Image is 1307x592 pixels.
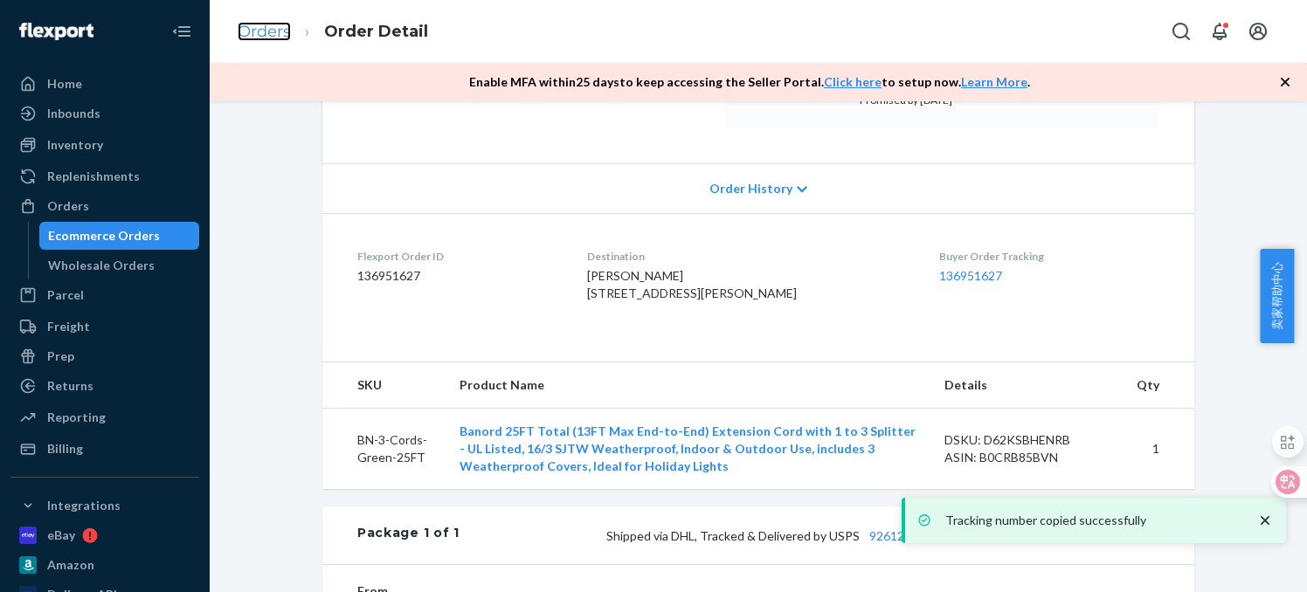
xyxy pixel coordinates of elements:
[944,431,1109,449] div: DSKU: D62KSBHENRB
[587,268,797,300] span: [PERSON_NAME] [STREET_ADDRESS][PERSON_NAME]
[606,528,1053,543] span: Shipped via DHL, Tracked & Delivered by USPS
[10,551,199,579] a: Amazon
[47,556,94,574] div: Amazon
[48,257,155,274] div: Wholesale Orders
[324,22,428,41] a: Order Detail
[357,249,559,264] dt: Flexport Order ID
[39,251,200,279] a: Wholesale Orders
[39,222,200,250] a: Ecommerce Orders
[1123,362,1194,409] th: Qty
[1256,512,1274,529] svg: close toast
[587,249,912,264] dt: Destination
[460,524,1159,547] div: 1 SKUs 1 Units
[47,105,100,122] div: Inbounds
[164,14,199,49] button: Close Navigation
[460,423,916,473] a: Banord 25FT Total (13FT Max End-to-End) Extension Cord with 1 to 3 Splitter - UL Listed, 16/3 SJT...
[930,362,1123,409] th: Details
[47,377,93,395] div: Returns
[47,75,82,93] div: Home
[47,440,83,458] div: Billing
[10,521,199,549] a: eBay
[47,197,89,215] div: Orders
[1123,409,1194,490] td: 1
[469,73,1030,91] p: Enable MFA within 25 days to keep accessing the Seller Portal. to setup now. .
[322,409,446,490] td: BN-3-Cords-Green-25FT
[10,313,199,341] a: Freight
[47,318,90,335] div: Freight
[10,100,199,127] a: Inbounds
[10,131,199,159] a: Inventory
[10,192,199,220] a: Orders
[709,180,792,197] span: Order History
[47,286,84,304] div: Parcel
[10,403,199,431] a: Reporting
[357,267,559,285] dd: 136951627
[19,23,93,40] img: Flexport logo
[1202,14,1237,49] button: Open notifications
[446,362,931,409] th: Product Name
[238,22,291,41] a: Orders
[322,362,446,409] th: SKU
[10,372,199,400] a: Returns
[357,524,460,547] div: Package 1 of 1
[47,136,103,154] div: Inventory
[48,227,160,244] div: Ecommerce Orders
[1164,14,1199,49] button: Open Search Box
[47,409,106,426] div: Reporting
[224,6,442,58] ol: breadcrumbs
[10,162,199,190] a: Replenishments
[10,435,199,463] a: Billing
[10,70,199,98] a: Home
[939,249,1159,264] dt: Buyer Order Tracking
[10,342,199,370] a: Prep
[961,74,1027,89] a: Learn More
[10,492,199,520] button: Integrations
[47,527,75,544] div: eBay
[939,268,1002,283] a: 136951627
[47,168,140,185] div: Replenishments
[869,528,1023,543] a: 9261290335950045677227
[1260,249,1294,343] button: 卖家帮助中心
[945,512,1239,529] p: Tracking number copied successfully
[47,348,74,365] div: Prep
[10,281,199,309] a: Parcel
[944,449,1109,466] div: ASIN: B0CRB85BVN
[824,74,882,89] a: Click here
[1241,14,1276,49] button: Open account menu
[47,497,121,514] div: Integrations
